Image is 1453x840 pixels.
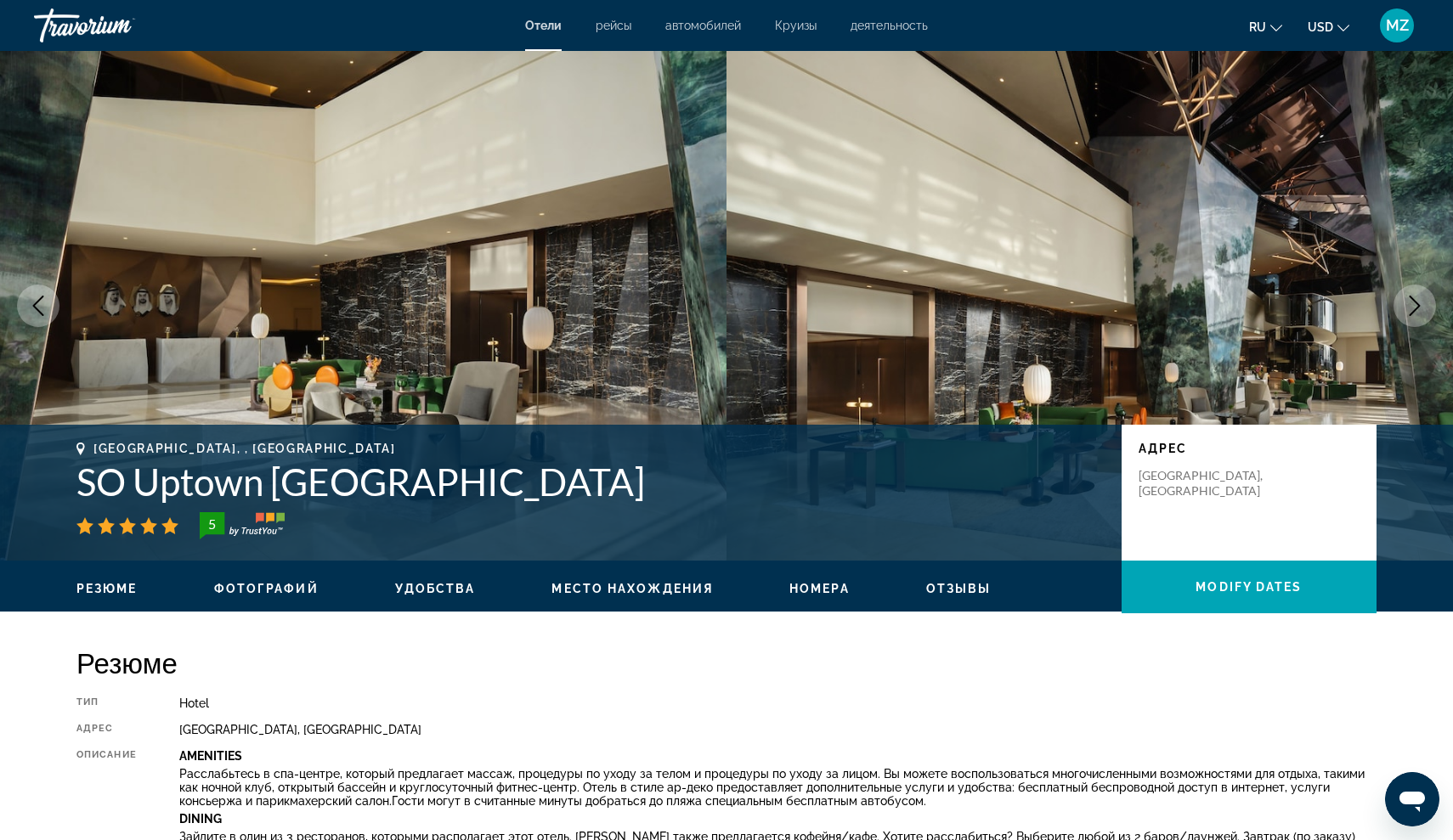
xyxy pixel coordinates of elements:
[1394,285,1436,327] button: Next image
[1308,14,1349,39] button: Change currency
[76,723,137,736] div: адрес
[1122,561,1377,613] button: Modify Dates
[596,19,631,32] a: рейсы
[551,582,713,595] span: Место нахождения
[76,696,137,710] div: Тип
[1249,20,1266,34] span: ru
[1385,772,1439,826] iframe: Button to launch messaging window
[395,582,476,595] span: Удобства
[851,19,928,32] a: деятельность
[76,581,138,596] button: Резюме
[214,581,319,596] button: Фотографий
[214,582,319,595] span: Фотографий
[179,723,1377,736] div: [GEOGRAPHIC_DATA], [GEOGRAPHIC_DATA]
[665,19,741,32] a: автомобилей
[195,514,229,534] div: 5
[17,285,59,327] button: Previous image
[76,646,1377,679] h2: Резюме
[1386,17,1409,34] span: MZ
[1375,8,1419,43] button: User Menu
[1249,14,1282,39] button: Change language
[179,696,1377,710] div: Hotel
[525,19,562,32] a: Отели
[775,19,817,32] a: Круизы
[1139,468,1275,499] p: [GEOGRAPHIC_DATA], [GEOGRAPHIC_DATA]
[395,581,476,596] button: Удобства
[926,582,992,595] span: Отзывы
[1308,20,1333,34] span: USD
[789,582,850,595] span: Номера
[1196,580,1302,594] span: Modify Dates
[551,581,713,596] button: Место нахождения
[76,582,138,595] span: Резюме
[179,812,222,826] b: Dining
[76,459,1105,504] h1: SO Uptown [GEOGRAPHIC_DATA]
[34,3,204,48] a: Travorium
[789,581,850,596] button: Номера
[179,749,242,763] b: Amenities
[200,512,285,539] img: TrustYou guest rating badge
[926,581,992,596] button: Отзывы
[179,767,1377,808] p: Расслабьтесь в спа-центре, который предлагает массаж, процедуры по уходу за телом и процедуры по ...
[93,442,396,455] span: [GEOGRAPHIC_DATA], , [GEOGRAPHIC_DATA]
[1139,442,1360,455] p: адрес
